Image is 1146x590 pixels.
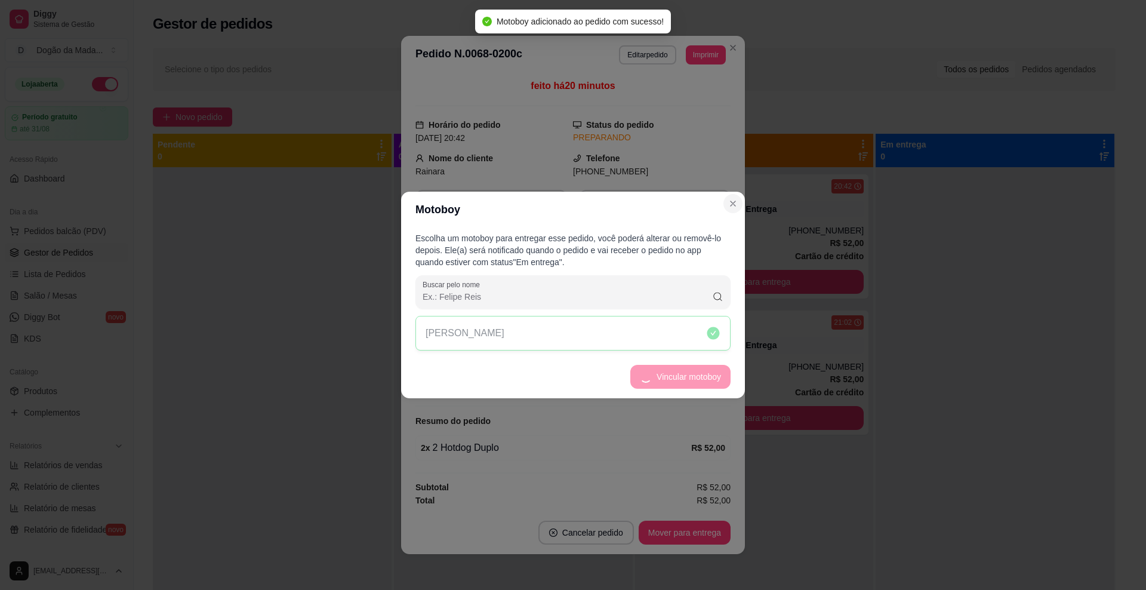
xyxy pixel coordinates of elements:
[723,194,743,213] button: Close
[415,232,731,268] p: Escolha um motoboy para entregar esse pedido, você poderá alterar ou removê-lo depois. Ele(a) ser...
[423,279,484,290] label: Buscar pelo nome
[497,17,664,26] span: Motoboy adicionado ao pedido com sucesso!
[426,326,504,340] p: [PERSON_NAME]
[482,17,492,26] span: check-circle
[401,192,745,228] header: Motoboy
[423,291,712,303] input: Buscar pelo nome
